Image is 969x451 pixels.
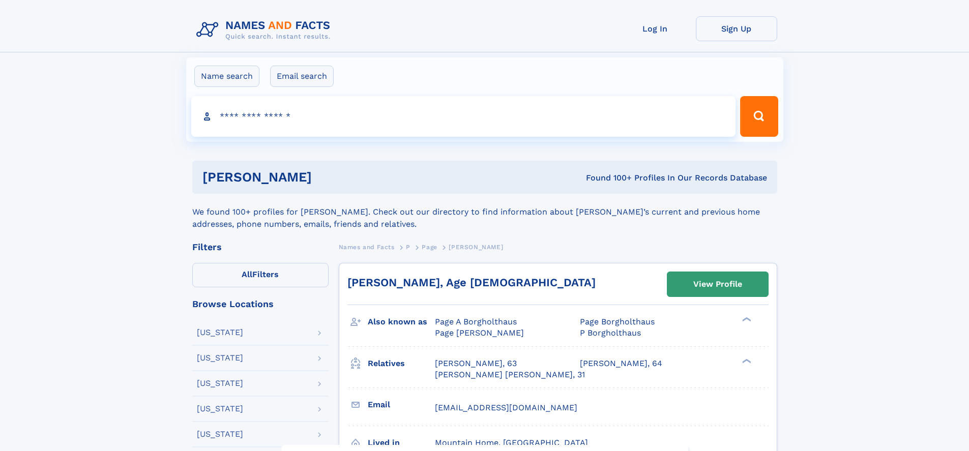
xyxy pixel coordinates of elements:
[406,240,410,253] a: P
[192,16,339,44] img: Logo Names and Facts
[696,16,777,41] a: Sign Up
[435,358,517,369] a: [PERSON_NAME], 63
[435,403,577,412] span: [EMAIL_ADDRESS][DOMAIN_NAME]
[740,357,752,364] div: ❯
[242,269,252,279] span: All
[693,273,742,296] div: View Profile
[422,244,437,251] span: Page
[740,316,752,323] div: ❯
[191,96,736,137] input: search input
[422,240,437,253] a: Page
[202,171,449,184] h1: [PERSON_NAME]
[192,263,329,287] label: Filters
[580,358,662,369] a: [PERSON_NAME], 64
[614,16,696,41] a: Log In
[580,317,655,326] span: Page Borgholthaus
[368,396,435,413] h3: Email
[197,379,243,387] div: [US_STATE]
[197,405,243,413] div: [US_STATE]
[192,299,329,309] div: Browse Locations
[435,317,517,326] span: Page A Borgholthaus
[192,243,329,252] div: Filters
[270,66,334,87] label: Email search
[580,328,641,338] span: P Borgholthaus
[192,194,777,230] div: We found 100+ profiles for [PERSON_NAME]. Check out our directory to find information about [PERS...
[347,276,596,289] a: [PERSON_NAME], Age [DEMOGRAPHIC_DATA]
[740,96,778,137] button: Search Button
[339,240,395,253] a: Names and Facts
[197,430,243,438] div: [US_STATE]
[368,355,435,372] h3: Relatives
[368,313,435,330] h3: Also known as
[406,244,410,251] span: P
[449,172,767,184] div: Found 100+ Profiles In Our Records Database
[435,438,588,447] span: Mountain Home, [GEOGRAPHIC_DATA]
[197,354,243,362] div: [US_STATE]
[435,369,585,380] a: [PERSON_NAME] [PERSON_NAME], 31
[197,328,243,337] div: [US_STATE]
[667,272,768,296] a: View Profile
[449,244,503,251] span: [PERSON_NAME]
[194,66,259,87] label: Name search
[435,328,524,338] span: Page [PERSON_NAME]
